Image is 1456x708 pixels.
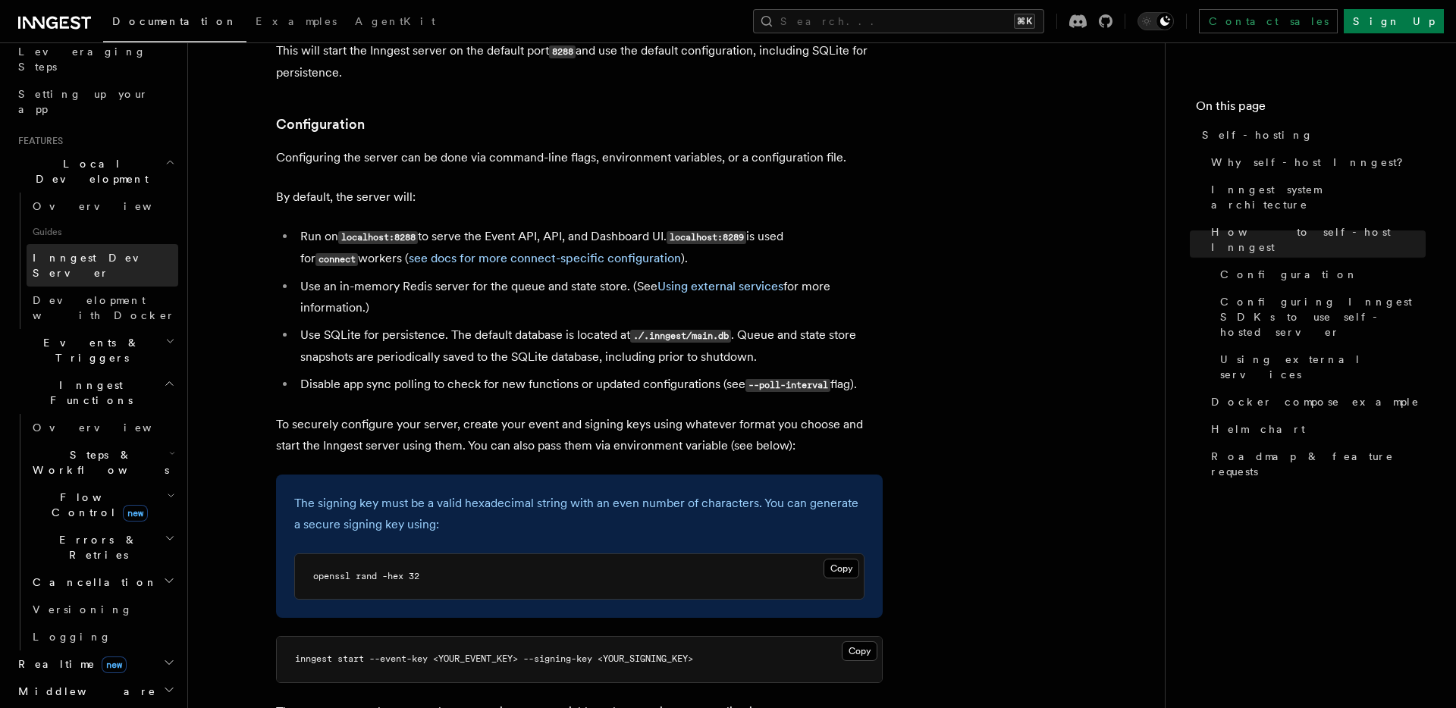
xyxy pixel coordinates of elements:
code: 8288 [549,45,576,58]
p: To securely configure your server, create your event and signing keys using whatever format you c... [276,414,883,456]
code: localhost:8288 [338,231,418,244]
span: Setting up your app [18,88,149,115]
a: Examples [246,5,346,41]
p: The signing key must be a valid hexadecimal string with an even number of characters. You can gen... [294,493,864,535]
a: Development with Docker [27,287,178,329]
span: Guides [27,220,178,244]
span: Errors & Retries [27,532,165,562]
span: Cancellation [27,575,158,590]
a: Overview [27,193,178,220]
a: Roadmap & feature requests [1205,443,1426,485]
code: --poll-interval [745,379,830,392]
button: Realtimenew [12,650,178,678]
a: Using external services [1214,346,1426,388]
code: connect [315,253,358,266]
span: Helm chart [1211,421,1305,437]
a: How to self-host Inngest [1205,218,1426,261]
span: Examples [256,15,337,27]
button: Local Development [12,150,178,193]
span: Configuring Inngest SDKs to use self-hosted server [1220,294,1426,340]
p: Configuring the server can be done via command-line flags, environment variables, or a configurat... [276,147,883,168]
a: Inngest Dev Server [27,244,178,287]
span: Development with Docker [33,294,175,321]
a: Documentation [103,5,246,42]
button: Middleware [12,678,178,705]
a: Configuration [276,114,365,135]
span: Logging [33,631,111,643]
li: Use SQLite for persistence. The default database is located at . Queue and state store snapshots ... [296,324,883,368]
span: Overview [33,200,189,212]
span: Why self-host Inngest? [1211,155,1414,170]
span: Versioning [33,603,133,616]
span: Configuration [1220,267,1358,282]
a: Setting up your app [12,80,178,123]
button: Cancellation [27,569,178,596]
span: new [102,656,127,673]
span: Realtime [12,656,127,672]
span: Flow Control [27,490,167,520]
li: Disable app sync polling to check for new functions or updated configurations (see flag). [296,374,883,396]
button: Events & Triggers [12,329,178,371]
span: Middleware [12,684,156,699]
a: Using external services [657,279,783,293]
a: Configuration [1214,261,1426,288]
span: new [123,505,148,522]
button: Flow Controlnew [27,484,178,526]
span: openssl rand -hex 32 [313,571,419,581]
button: Search...⌘K [753,9,1044,33]
span: Events & Triggers [12,335,165,365]
kbd: ⌘K [1014,14,1035,29]
li: Run on to serve the Event API, API, and Dashboard UI. is used for workers ( ). [296,226,883,270]
button: Toggle dark mode [1137,12,1174,30]
span: Inngest Functions [12,377,164,408]
a: Helm chart [1205,415,1426,443]
a: Logging [27,623,178,650]
button: Copy [842,641,877,661]
li: Use an in-memory Redis server for the queue and state store. (See for more information.) [296,276,883,318]
span: Inngest system architecture [1211,182,1426,212]
a: Configuring Inngest SDKs to use self-hosted server [1214,288,1426,346]
a: Overview [27,414,178,441]
button: Steps & Workflows [27,441,178,484]
a: AgentKit [346,5,444,41]
span: Overview [33,421,189,434]
code: localhost:8289 [667,231,746,244]
span: inngest start --event-key <YOUR_EVENT_KEY> --signing-key <YOUR_SIGNING_KEY> [295,653,693,664]
a: Contact sales [1199,9,1338,33]
a: Inngest system architecture [1205,176,1426,218]
span: Local Development [12,156,165,186]
code: ./.inngest/main.db [630,330,731,343]
span: Using external services [1220,352,1426,382]
span: Self-hosting [1202,127,1313,143]
p: This will start the Inngest server on the default port and use the default configuration, includi... [276,40,883,83]
a: Sign Up [1344,9,1444,33]
span: Features [12,135,63,147]
button: Copy [824,559,859,578]
span: Docker compose example [1211,394,1420,409]
span: How to self-host Inngest [1211,224,1426,255]
span: Inngest Dev Server [33,252,162,279]
a: see docs for more connect-specific configuration [409,251,681,265]
a: Versioning [27,596,178,623]
div: Local Development [12,193,178,329]
a: Why self-host Inngest? [1205,149,1426,176]
button: Inngest Functions [12,371,178,414]
span: AgentKit [355,15,435,27]
span: Roadmap & feature requests [1211,449,1426,479]
a: Leveraging Steps [12,38,178,80]
a: Docker compose example [1205,388,1426,415]
div: Inngest Functions [12,414,178,650]
span: Leveraging Steps [18,45,146,73]
button: Errors & Retries [27,526,178,569]
span: Steps & Workflows [27,447,169,478]
span: Documentation [112,15,237,27]
p: By default, the server will: [276,186,883,208]
a: Self-hosting [1196,121,1426,149]
h4: On this page [1196,97,1426,121]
